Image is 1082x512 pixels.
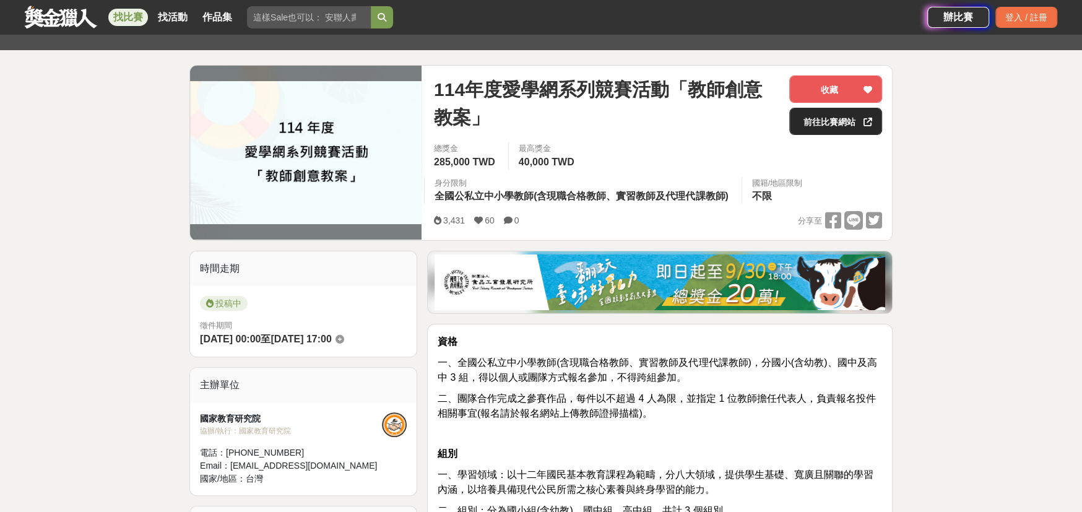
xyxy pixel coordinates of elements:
strong: 組別 [438,448,457,459]
span: 60 [485,215,495,225]
div: 時間走期 [190,251,417,286]
img: Cover Image [190,81,422,225]
span: 全國公私立中小學教師(含現職合格教師、實習教師及代理代課教師) [435,191,729,201]
span: 不限 [752,191,772,201]
div: 國家教育研究院 [200,412,382,425]
span: 3,431 [443,215,465,225]
span: 114年度愛學網系列競賽活動「教師創意教案」 [434,76,779,131]
div: 國籍/地區限制 [752,177,803,189]
span: 最高獎金 [519,142,578,155]
strong: 資格 [438,336,457,347]
span: 一、學習領域：以十二年國民基本教育課程為範疇，分八大領域，提供學生基礎、寬廣且關聯的學習內涵，以培養具備現代公民所需之核心素養與終身學習的能力。 [438,469,873,495]
span: 0 [514,215,519,225]
img: b0ef2173-5a9d-47ad-b0e3-de335e335c0a.jpg [435,254,885,310]
span: 二、團隊合作完成之參賽作品，每件以不超過 4 人為限，並指定 1 位教師擔任代表人，負責報名投件相關事宜(報名請於報名網站上傳教師證掃描檔)。 [438,393,876,419]
div: 協辦/執行： 國家教育研究院 [200,425,382,436]
span: 投稿中 [200,296,248,311]
span: 40,000 TWD [519,157,574,167]
div: 電話： [PHONE_NUMBER] [200,446,382,459]
a: 作品集 [197,9,237,26]
div: 主辦單位 [190,368,417,402]
a: 前往比賽網站 [789,108,882,135]
span: 285,000 TWD [434,157,495,167]
span: 總獎金 [434,142,498,155]
div: 登入 / 註冊 [995,7,1057,28]
a: 辦比賽 [927,7,989,28]
a: 找比賽 [108,9,148,26]
div: Email： [EMAIL_ADDRESS][DOMAIN_NAME] [200,459,382,472]
span: 國家/地區： [200,474,246,484]
span: 一、全國公私立中小學教師(含現職合格教師、實習教師及代理代課教師)，分國小(含幼教)、國中及高中 3 組，得以個人或團隊方式報名參加，不得跨組參加。 [438,357,876,383]
input: 這樣Sale也可以： 安聯人壽創意銷售法募集 [247,6,371,28]
span: [DATE] 00:00 [200,334,261,344]
span: 分享至 [798,212,822,230]
span: 至 [261,334,270,344]
span: [DATE] 17:00 [270,334,331,344]
span: 台灣 [246,474,263,484]
span: 徵件期間 [200,321,232,330]
button: 收藏 [789,76,882,103]
a: 找活動 [153,9,193,26]
div: 身分限制 [435,177,732,189]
